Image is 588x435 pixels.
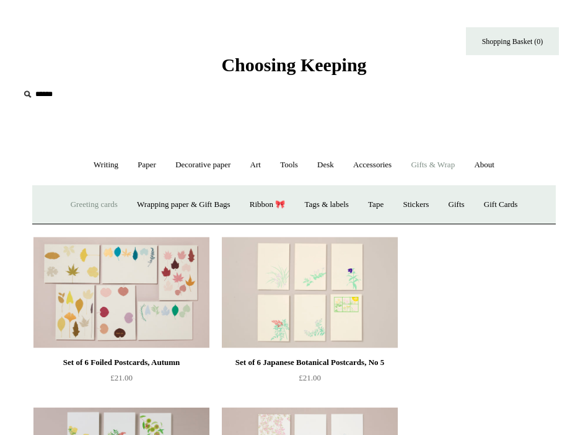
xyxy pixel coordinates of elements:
[466,27,559,55] a: Shopping Basket (0)
[402,149,463,182] a: Gifts & Wrap
[299,373,321,382] span: £21.00
[296,188,358,221] a: Tags & labels
[225,355,395,370] div: Set of 6 Japanese Botanical Postcards, No 5
[344,149,400,182] a: Accessories
[85,149,127,182] a: Writing
[222,237,398,348] img: Set of 6 Japanese Botanical Postcards, No 5
[465,149,503,182] a: About
[359,188,392,221] a: Tape
[271,149,307,182] a: Tools
[394,188,437,221] a: Stickers
[222,355,398,406] a: Set of 6 Japanese Botanical Postcards, No 5 £21.00
[110,373,133,382] span: £21.00
[33,237,209,348] a: Set of 6 Foiled Postcards, Autumn Set of 6 Foiled Postcards, Autumn
[62,188,126,221] a: Greeting cards
[37,355,206,370] div: Set of 6 Foiled Postcards, Autumn
[440,188,473,221] a: Gifts
[475,188,527,221] a: Gift Cards
[309,149,343,182] a: Desk
[221,55,366,75] span: Choosing Keeping
[222,237,398,348] a: Set of 6 Japanese Botanical Postcards, No 5 Set of 6 Japanese Botanical Postcards, No 5
[221,64,366,73] a: Choosing Keeping
[167,149,239,182] a: Decorative paper
[33,355,209,406] a: Set of 6 Foiled Postcards, Autumn £21.00
[241,188,294,221] a: Ribbon 🎀
[33,237,209,348] img: Set of 6 Foiled Postcards, Autumn
[129,149,165,182] a: Paper
[242,149,270,182] a: Art
[128,188,239,221] a: Wrapping paper & Gift Bags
